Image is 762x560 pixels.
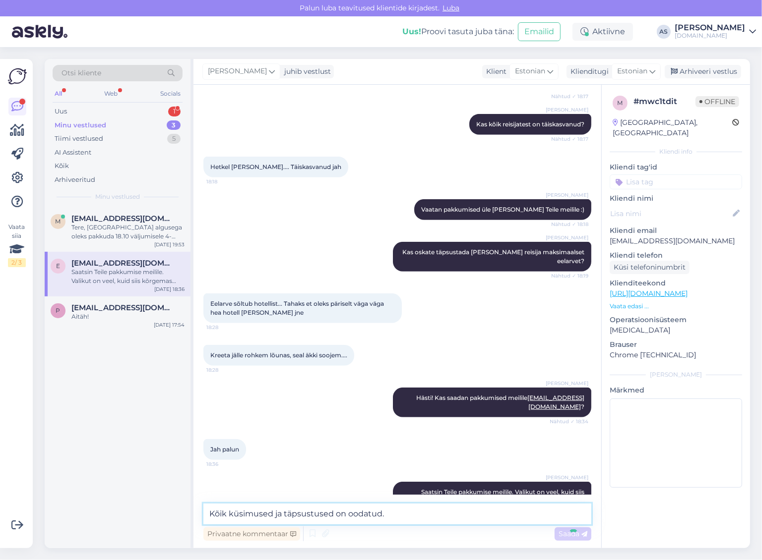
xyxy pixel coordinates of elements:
p: [MEDICAL_DATA] [610,325,742,336]
p: Märkmed [610,385,742,395]
span: Nähtud ✓ 18:17 [551,93,588,100]
span: Vaatan pakkumised üle [PERSON_NAME] Teile meilile :) [421,206,584,213]
span: Otsi kliente [62,68,101,78]
span: Nähtud ✓ 18:18 [551,221,588,228]
div: # mwc1tdit [634,96,696,108]
span: E [56,262,60,270]
span: 18:36 [206,460,244,468]
p: Vaata edasi ... [610,302,742,311]
span: Planksilver@gmail.com [71,303,175,312]
div: juhib vestlust [280,66,331,77]
p: Kliendi tag'id [610,162,742,172]
div: Socials [158,87,183,100]
b: Uus! [402,27,421,36]
span: Luba [440,3,462,12]
input: Lisa nimi [610,208,731,219]
span: Kas oskate täpsustada [PERSON_NAME] reisija maksimaalset eelarvet? [402,248,586,265]
div: [PERSON_NAME] [675,24,745,32]
span: Saatsin Teile pakkumise meilile. Valikut on veel, kuid siis kõrgemas hinnaklassis :) [421,488,586,504]
div: Proovi tasuta juba täna: [402,26,514,38]
div: 3 [167,120,181,130]
span: Estonian [515,66,545,77]
div: All [53,87,64,100]
p: Kliendi telefon [610,250,742,261]
span: Nähtud ✓ 18:17 [551,135,588,143]
div: 1 [168,107,181,116]
div: Vaata siia [8,223,26,267]
p: Operatsioonisüsteem [610,315,742,325]
span: Eheinaru@gmail.com [71,259,175,268]
p: Klienditeekond [610,278,742,288]
a: [EMAIL_ADDRESS][DOMAIN_NAME] [527,394,584,410]
span: [PERSON_NAME] [546,380,588,387]
div: AS [657,25,671,39]
div: [PERSON_NAME] [610,370,742,379]
span: [PERSON_NAME] [546,234,588,241]
span: Eelarve sõltub hotellist... Tahaks et oleks päriselt väga väga hea hotell [PERSON_NAME] jne [210,300,385,316]
span: Estonian [617,66,647,77]
p: Brauser [610,339,742,350]
div: Arhiveeritud [55,175,95,185]
span: 18:18 [206,178,244,185]
div: [DATE] 17:54 [154,321,185,329]
a: [PERSON_NAME][DOMAIN_NAME] [675,24,756,40]
span: Hetkel [PERSON_NAME].... Täiskasvanud jah [210,163,341,170]
div: [DOMAIN_NAME] [675,32,745,40]
span: P [56,307,61,314]
div: Arhiveeri vestlus [665,65,741,78]
span: [PERSON_NAME] [208,66,267,77]
span: 18:28 [206,324,244,331]
span: Hästi! Kas saadan pakkumised meilile ? [416,394,584,410]
div: 2 / 3 [8,258,26,267]
span: [PERSON_NAME] [546,106,588,113]
div: Tere, [GEOGRAPHIC_DATA] algusega oleks pakkuda 18.10 väljumisele 4-öiseid Türgi [PERSON_NAME] 19.... [71,223,185,241]
div: [DATE] 19:53 [154,241,185,248]
input: Lisa tag [610,174,742,189]
span: Minu vestlused [95,192,140,201]
div: Kliendi info [610,147,742,156]
div: Saatsin Teile pakkumise meilile. Valikut on veel, kuid siis kõrgemas hinnaklassis :) [71,268,185,285]
span: [PERSON_NAME] [546,191,588,199]
button: Emailid [518,22,561,41]
span: m [56,218,61,225]
div: Kõik [55,161,69,171]
a: [URL][DOMAIN_NAME] [610,289,688,298]
span: marika@efexon.ee [71,214,175,223]
p: Kliendi nimi [610,193,742,204]
p: Kliendi email [610,225,742,236]
div: [GEOGRAPHIC_DATA], [GEOGRAPHIC_DATA] [613,117,732,138]
span: Kreeta jälle rohkem lõunas, seal äkki soojem.... [210,351,347,359]
div: AI Assistent [55,148,91,158]
div: Uus [55,107,67,116]
span: Nähtud ✓ 18:34 [550,418,588,425]
div: 5 [167,134,181,144]
div: Web [103,87,120,100]
img: Askly Logo [8,67,27,86]
span: Nähtud ✓ 18:19 [551,272,588,280]
span: Jah palun [210,446,239,453]
div: Klienditugi [567,66,609,77]
span: m [618,99,623,107]
div: Minu vestlused [55,120,106,130]
span: Kas kõik reisijatest on täiskasvanud? [476,120,584,128]
p: Chrome [TECHNICAL_ID] [610,350,742,360]
div: Aktiivne [572,23,633,41]
div: Aitäh! [71,312,185,321]
div: Küsi telefoninumbrit [610,261,690,274]
span: [PERSON_NAME] [546,474,588,481]
p: [EMAIL_ADDRESS][DOMAIN_NAME] [610,236,742,246]
span: Offline [696,96,739,107]
div: [DATE] 18:36 [154,285,185,293]
div: Klient [482,66,507,77]
div: Tiimi vestlused [55,134,103,144]
span: 18:28 [206,366,244,374]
